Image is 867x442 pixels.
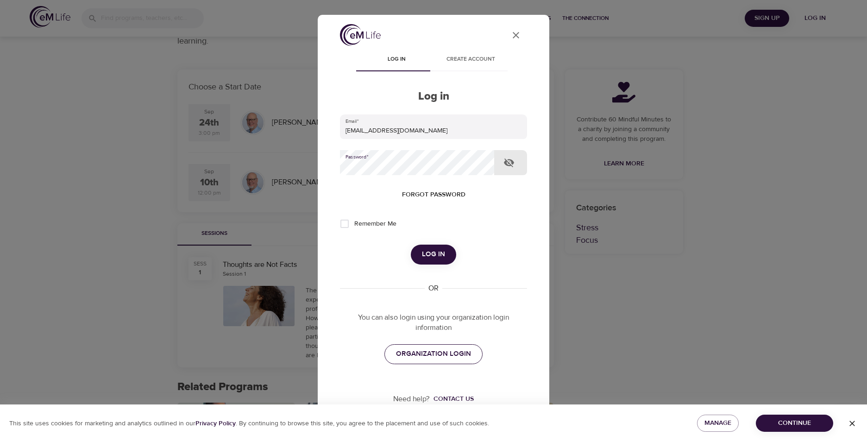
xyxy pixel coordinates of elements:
[384,344,483,364] a: ORGANIZATION LOGIN
[411,245,456,264] button: Log in
[396,348,471,360] span: ORGANIZATION LOGIN
[365,55,428,64] span: Log in
[439,55,502,64] span: Create account
[763,417,826,429] span: Continue
[430,394,474,404] a: Contact us
[340,24,381,46] img: logo
[704,417,731,429] span: Manage
[422,248,445,260] span: Log in
[433,394,474,404] div: Contact us
[195,419,236,428] b: Privacy Policy
[340,312,527,334] p: You can also login using your organization login information
[354,219,396,229] span: Remember Me
[505,24,527,46] button: close
[393,394,430,404] p: Need help?
[425,283,442,294] div: OR
[340,49,527,71] div: disabled tabs example
[398,186,469,203] button: Forgot password
[402,189,465,201] span: Forgot password
[340,90,527,103] h2: Log in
